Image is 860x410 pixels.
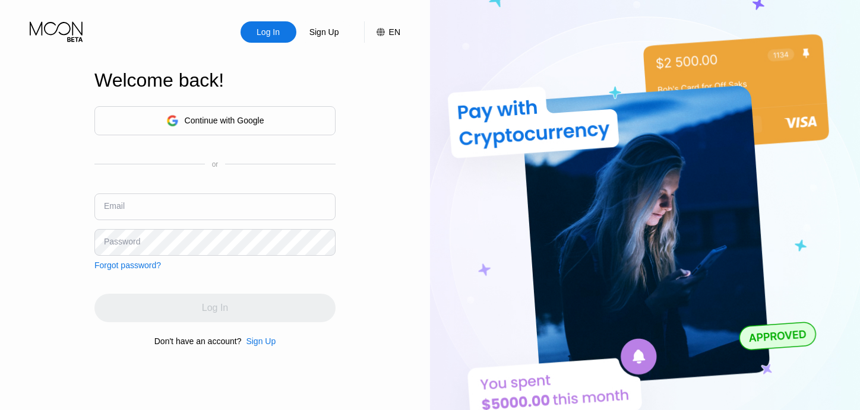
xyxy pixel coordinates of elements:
[154,336,242,346] div: Don't have an account?
[241,21,296,43] div: Log In
[364,21,400,43] div: EN
[255,26,281,38] div: Log In
[185,116,264,125] div: Continue with Google
[241,336,276,346] div: Sign Up
[212,160,219,169] div: or
[308,26,340,38] div: Sign Up
[94,260,161,270] div: Forgot password?
[246,336,276,346] div: Sign Up
[389,27,400,37] div: EN
[296,21,352,43] div: Sign Up
[104,201,125,211] div: Email
[94,69,336,91] div: Welcome back!
[104,237,140,246] div: Password
[94,106,336,135] div: Continue with Google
